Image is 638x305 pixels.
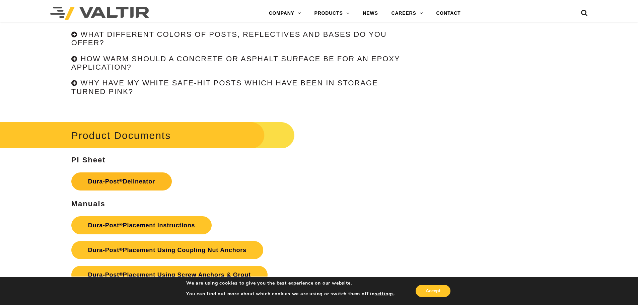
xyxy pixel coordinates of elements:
[71,55,400,71] h4: How warm should a concrete or asphalt surface be for an epoxy application?
[71,156,106,164] strong: PI Sheet
[262,7,308,20] a: COMPANY
[71,79,378,95] h4: Why have my white Safe-Hit posts which have been in storage turned pink?
[71,200,105,208] strong: Manuals
[71,266,268,284] a: Dura-Post®Placement Using Screw Anchors & Grout
[119,178,123,183] sup: ®
[119,247,123,252] sup: ®
[186,280,395,286] p: We are using cookies to give you the best experience on our website.
[71,172,172,190] a: Dura-Post®Delineator
[375,291,394,297] button: settings
[81,14,281,23] h4: Do the delineator posts come with caps?
[416,285,450,297] button: Accept
[186,291,395,297] p: You can find out more about which cookies we are using or switch them off in .
[119,222,123,227] sup: ®
[71,241,263,259] a: Dura-Post®Placement Using Coupling Nut Anchors
[385,7,430,20] a: CAREERS
[71,30,387,47] h4: What different colors of posts, reflectives and bases do you offer?
[429,7,467,20] a: CONTACT
[356,7,384,20] a: NEWS
[50,7,149,20] img: Valtir
[119,272,123,277] sup: ®
[71,216,212,234] a: Dura-Post®Placement Instructions
[308,7,356,20] a: PRODUCTS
